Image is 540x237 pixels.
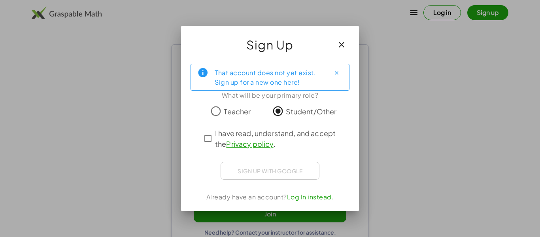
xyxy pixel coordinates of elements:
div: That account does not yet exist. Sign up for a new one here! [215,67,324,87]
a: Privacy policy [226,139,273,148]
span: I have read, understand, and accept the . [215,128,339,149]
span: Teacher [224,106,251,117]
div: Already have an account? [191,192,349,202]
a: Log In instead. [287,193,334,201]
button: Close [330,66,343,79]
div: What will be your primary role? [191,91,349,100]
span: Student/Other [286,106,337,117]
span: Sign Up [246,35,294,54]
